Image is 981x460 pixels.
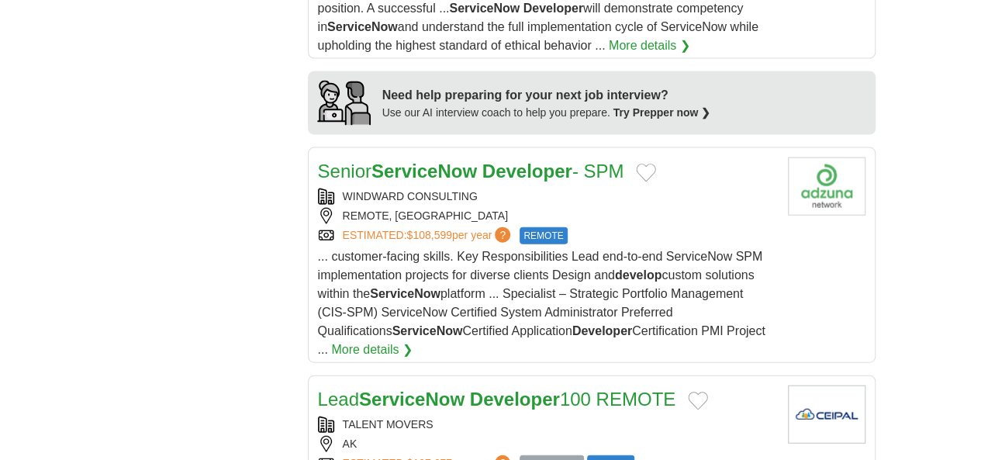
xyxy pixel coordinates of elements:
span: ... customer-facing skills. Key Responsibilities Lead end-to-end ServiceNow SPM implementation pr... [318,250,765,356]
div: AK [318,436,775,452]
img: Company logo [788,157,865,216]
strong: Developer [572,324,632,337]
div: TALENT MOVERS [318,417,775,433]
strong: ServiceNow [449,2,520,15]
a: SeniorServiceNow Developer- SPM [318,161,624,182]
strong: Developer [482,161,572,182]
span: ? [495,227,510,243]
img: Company logo [788,386,865,444]
strong: Developer [470,389,560,410]
strong: develop [615,268,661,282]
span: REMOTE [520,227,567,244]
a: LeadServiceNow Developer100 REMOTE [318,389,676,410]
button: Add to favorite jobs [636,164,656,182]
strong: ServiceNow [392,324,463,337]
strong: Developer [523,2,583,15]
a: Try Prepper now ❯ [613,106,711,119]
a: More details ❯ [331,341,413,359]
span: $108,599 [406,229,451,241]
div: REMOTE, [GEOGRAPHIC_DATA] [318,208,775,224]
div: Use our AI interview coach to help you prepare. [382,105,711,121]
button: Add to favorite jobs [688,392,708,410]
strong: ServiceNow [371,161,477,182]
a: ESTIMATED:$108,599per year? [343,227,514,244]
strong: ServiceNow [327,20,398,33]
div: WINDWARD CONSULTING [318,188,775,205]
strong: ServiceNow [370,287,440,300]
strong: ServiceNow [359,389,465,410]
a: More details ❯ [609,36,690,55]
div: Need help preparing for your next job interview? [382,86,711,105]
